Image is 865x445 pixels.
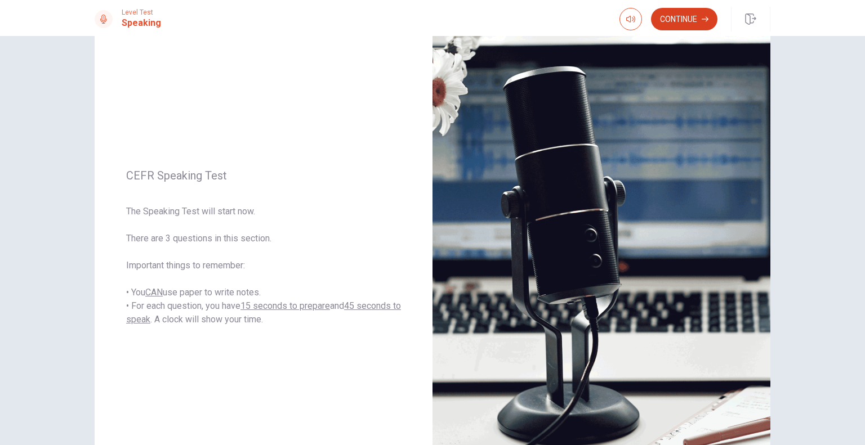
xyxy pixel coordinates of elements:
[122,16,161,30] h1: Speaking
[240,300,330,311] u: 15 seconds to prepare
[126,169,401,182] span: CEFR Speaking Test
[126,205,401,326] span: The Speaking Test will start now. There are 3 questions in this section. Important things to reme...
[122,8,161,16] span: Level Test
[651,8,717,30] button: Continue
[145,287,163,298] u: CAN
